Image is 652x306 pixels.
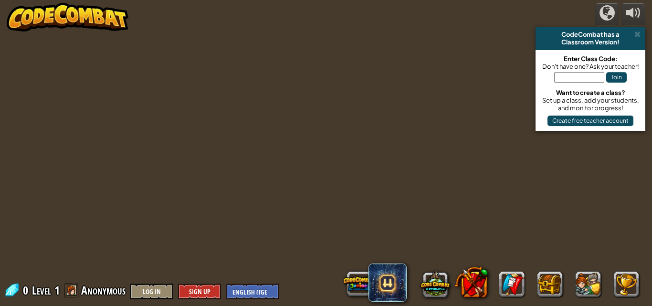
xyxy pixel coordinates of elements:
[606,72,627,83] button: Join
[595,3,619,25] button: Campaigns
[54,283,60,298] span: 1
[540,96,641,112] div: Set up a class, add your students, and monitor progress!
[23,283,31,298] span: 0
[499,271,525,297] a: Clans
[130,284,173,299] button: Log In
[81,283,126,298] span: Anonymous
[7,3,129,32] img: CodeCombat - Learn how to code by playing a game
[621,3,645,25] button: Adjust volume
[32,283,51,298] span: Level
[540,63,641,70] div: Don't have one? Ask your teacher!
[576,271,601,297] button: Heroes
[547,116,633,126] button: Create free teacher account
[539,38,641,46] div: Classroom Version!
[421,269,450,298] button: CodeCombat Worlds on Roblox
[537,271,563,297] button: Items
[344,269,374,298] button: CodeCombat Junior
[540,55,641,63] div: Enter Class Code:
[540,89,641,96] div: Want to create a class?
[454,265,488,298] button: CodeCombat Premium
[614,271,640,297] button: Achievements
[368,264,407,302] span: CodeCombat AI HackStack
[178,284,221,299] button: Sign Up
[539,31,641,38] div: CodeCombat has a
